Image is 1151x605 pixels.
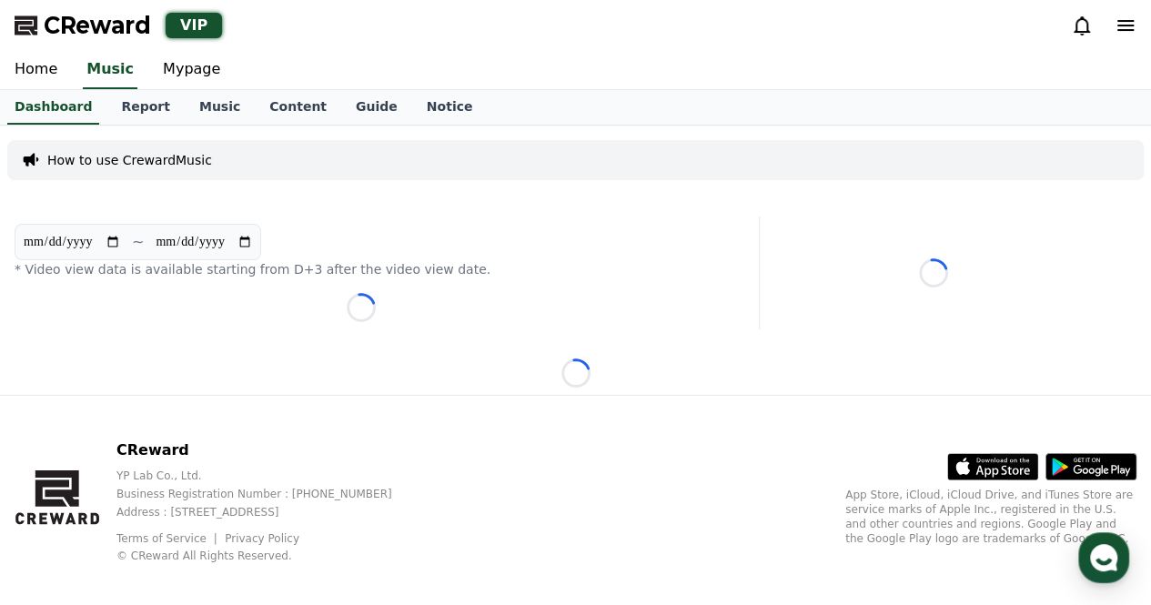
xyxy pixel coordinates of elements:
[148,51,235,89] a: Mypage
[235,454,349,499] a: Settings
[132,231,144,253] p: ~
[15,260,708,278] p: * Video view data is available starting from D+3 after the video view date.
[83,51,137,89] a: Music
[845,488,1136,546] p: App Store, iCloud, iCloud Drive, and iTunes Store are service marks of Apple Inc., registered in ...
[47,151,212,169] a: How to use CrewardMusic
[269,481,314,496] span: Settings
[116,469,421,483] p: YP Lab Co., Ltd.
[116,439,421,461] p: CReward
[225,532,299,545] a: Privacy Policy
[116,487,421,501] p: Business Registration Number : [PHONE_NUMBER]
[166,13,222,38] div: VIP
[116,549,421,563] p: © CReward All Rights Reserved.
[15,11,151,40] a: CReward
[151,482,205,497] span: Messages
[116,505,421,519] p: Address : [STREET_ADDRESS]
[120,454,235,499] a: Messages
[46,481,78,496] span: Home
[412,90,488,125] a: Notice
[185,90,255,125] a: Music
[44,11,151,40] span: CReward
[106,90,185,125] a: Report
[5,454,120,499] a: Home
[341,90,412,125] a: Guide
[255,90,341,125] a: Content
[116,532,220,545] a: Terms of Service
[7,90,99,125] a: Dashboard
